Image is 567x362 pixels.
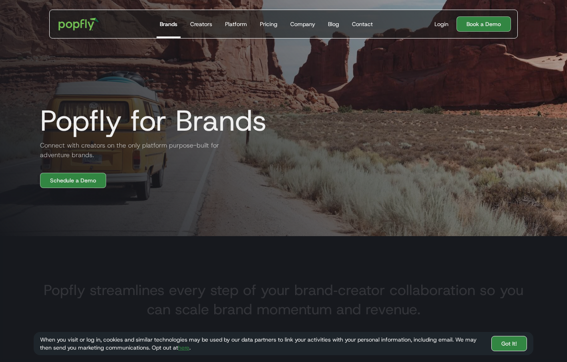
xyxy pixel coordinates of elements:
[328,20,339,28] div: Blog
[257,10,281,38] a: Pricing
[40,336,485,352] div: When you visit or log in, cookies and similar technologies may be used by our data partners to li...
[349,10,376,38] a: Contact
[160,20,177,28] div: Brands
[190,20,212,28] div: Creators
[260,20,277,28] div: Pricing
[34,105,267,137] h1: Popfly for Brands
[53,12,105,36] a: home
[325,10,342,38] a: Blog
[431,20,452,28] a: Login
[434,20,448,28] div: Login
[157,10,181,38] a: Brands
[34,141,226,160] h2: Connect with creators on the only platform purpose-built for adventure brands.
[456,16,511,32] a: Book a Demo
[287,10,318,38] a: Company
[352,20,373,28] div: Contact
[40,280,527,319] h3: Popfly streamlines every step of your brand‑creator collaboration so you can scale brand momentum...
[491,336,527,351] a: Got It!
[290,20,315,28] div: Company
[40,173,106,188] a: Schedule a Demo
[187,10,215,38] a: Creators
[222,10,250,38] a: Platform
[225,20,247,28] div: Platform
[178,344,189,351] a: here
